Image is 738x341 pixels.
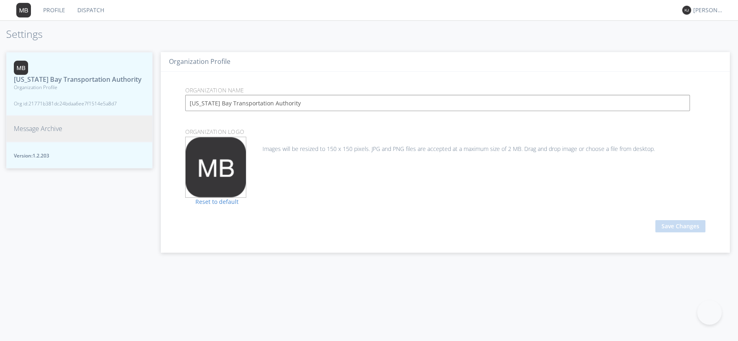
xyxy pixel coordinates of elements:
[14,61,28,75] img: 373638.png
[6,142,153,168] button: Version:1.2.203
[14,100,142,107] span: Org id: 21771b381dc24bdaa6ee7f1514e5a8d7
[179,127,712,136] p: Organization Logo
[14,152,145,159] span: Version: 1.2.203
[185,137,705,153] div: Images will be resized to 150 x 150 pixels. JPG and PNG files are accepted at a maximum size of 2...
[186,137,246,197] img: 373638.png
[655,220,705,232] button: Save Changes
[693,6,724,14] div: [PERSON_NAME]
[6,116,153,142] button: Message Archive
[169,58,722,66] h3: Organization Profile
[185,198,239,205] a: Reset to default
[697,300,722,325] iframe: Toggle Customer Support
[16,3,31,17] img: 373638.png
[185,95,690,111] input: Enter Organization Name
[682,6,691,15] img: 373638.png
[6,52,153,116] button: [US_STATE] Bay Transportation AuthorityOrganization ProfileOrg id:21771b381dc24bdaa6ee7f1514e5a8d7
[14,124,62,133] span: Message Archive
[179,86,712,95] p: Organization Name
[14,75,142,84] span: [US_STATE] Bay Transportation Authority
[14,84,142,91] span: Organization Profile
